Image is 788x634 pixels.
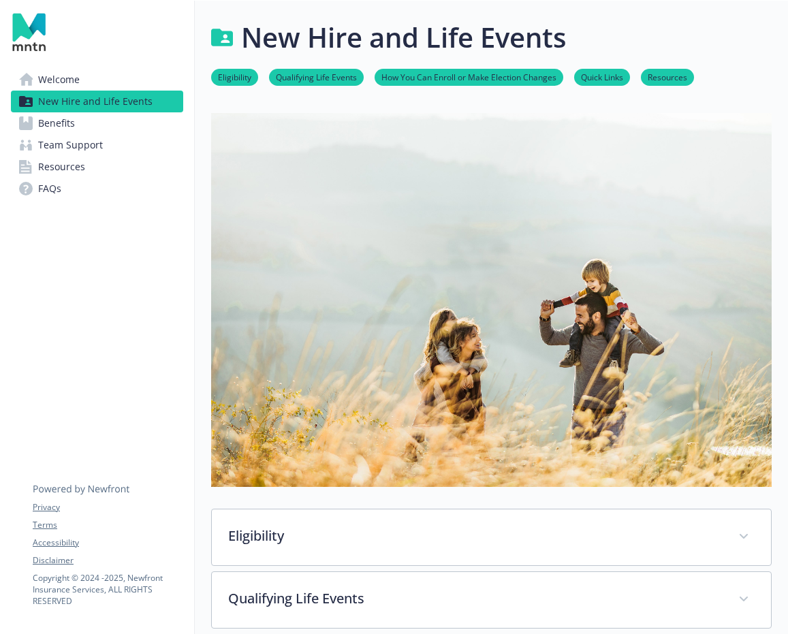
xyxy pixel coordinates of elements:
span: FAQs [38,178,61,200]
a: FAQs [11,178,183,200]
a: Team Support [11,134,183,156]
span: New Hire and Life Events [38,91,153,112]
p: Copyright © 2024 - 2025 , Newfront Insurance Services, ALL RIGHTS RESERVED [33,572,183,607]
a: Welcome [11,69,183,91]
a: How You Can Enroll or Make Election Changes [375,70,563,83]
a: Terms [33,519,183,531]
a: Disclaimer [33,554,183,567]
span: Welcome [38,69,80,91]
a: Benefits [11,112,183,134]
div: Qualifying Life Events [212,572,771,628]
span: Team Support [38,134,103,156]
span: Benefits [38,112,75,134]
a: Accessibility [33,537,183,549]
span: Resources [38,156,85,178]
p: Eligibility [228,526,722,546]
h1: New Hire and Life Events [241,17,566,58]
div: Eligibility [212,509,771,565]
p: Qualifying Life Events [228,588,722,609]
a: Resources [11,156,183,178]
a: Eligibility [211,70,258,83]
a: Quick Links [574,70,630,83]
a: Resources [641,70,694,83]
img: new hire page banner [211,113,772,487]
a: Privacy [33,501,183,513]
a: Qualifying Life Events [269,70,364,83]
a: New Hire and Life Events [11,91,183,112]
